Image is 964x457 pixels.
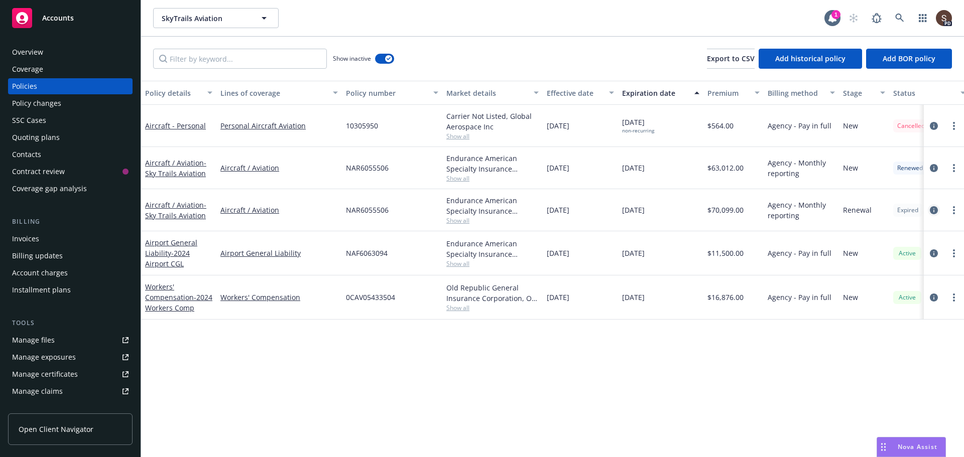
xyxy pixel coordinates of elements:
span: New [843,163,858,173]
img: photo [936,10,952,26]
div: SSC Cases [12,112,46,128]
div: Coverage gap analysis [12,181,87,197]
a: more [948,291,960,303]
button: Add historical policy [759,49,862,69]
div: Account charges [12,265,68,281]
span: Agency - Monthly reporting [768,200,835,221]
span: Show all [446,259,539,268]
div: Carrier Not Listed, Global Aerospace Inc [446,111,539,132]
span: Add BOR policy [883,54,935,63]
a: more [948,120,960,132]
a: Accounts [8,4,133,32]
span: New [843,248,858,258]
span: New [843,292,858,302]
a: Airport General Liability [220,248,338,258]
div: Endurance American Specialty Insurance Company, Sompo International, [PERSON_NAME] & Associates [446,238,539,259]
span: 0CAV05433504 [346,292,395,302]
button: Add BOR policy [866,49,952,69]
a: Contract review [8,164,133,180]
a: Quoting plans [8,129,133,145]
div: Drag to move [877,437,890,456]
a: Search [890,8,910,28]
span: $63,012.00 [707,163,744,173]
a: circleInformation [928,291,940,303]
button: Market details [442,81,543,105]
span: $70,099.00 [707,205,744,215]
div: Manage certificates [12,366,78,382]
a: Aircraft / Aviation [220,163,338,173]
div: Billing [8,217,133,227]
a: Personal Aircraft Aviation [220,120,338,131]
a: Billing updates [8,248,133,264]
a: circleInformation [928,120,940,132]
span: Show inactive [333,54,371,63]
a: Coverage [8,61,133,77]
span: [DATE] [622,205,645,215]
a: Aircraft / Aviation [145,158,206,178]
div: Coverage [12,61,43,77]
span: [DATE] [622,163,645,173]
div: 1 [831,10,840,19]
span: [DATE] [622,248,645,258]
span: - Sky Trails Aviation [145,200,206,220]
a: Manage exposures [8,349,133,365]
span: - Sky Trails Aviation [145,158,206,178]
a: Workers' Compensation [145,282,212,313]
div: Endurance American Specialty Insurance Company, Sompo International, W Brown & Associates Insuran... [446,195,539,216]
a: Overview [8,44,133,60]
span: Show all [446,303,539,312]
a: Account charges [8,265,133,281]
div: Overview [12,44,43,60]
div: Quoting plans [12,129,60,145]
a: Manage files [8,332,133,348]
a: Manage claims [8,383,133,399]
div: Stage [843,88,874,98]
a: Coverage gap analysis [8,181,133,197]
div: Installment plans [12,282,71,298]
a: Invoices [8,231,133,247]
span: Show all [446,216,539,225]
div: Billing method [768,88,824,98]
div: Tools [8,318,133,328]
button: Lines of coverage [216,81,342,105]
span: NAR6055506 [346,205,389,215]
button: Effective date [543,81,618,105]
a: Manage BORs [8,400,133,416]
span: [DATE] [622,292,645,302]
span: Renewed [897,164,923,173]
button: Stage [839,81,889,105]
div: Lines of coverage [220,88,327,98]
button: Expiration date [618,81,703,105]
a: SSC Cases [8,112,133,128]
div: Effective date [547,88,603,98]
a: Start snowing [843,8,864,28]
div: Old Republic General Insurance Corporation, Old Republic General Insurance Group [446,282,539,303]
div: Policies [12,78,37,94]
a: Policies [8,78,133,94]
div: Manage exposures [12,349,76,365]
span: Add historical policy [775,54,846,63]
span: Active [897,293,917,302]
a: Report a Bug [867,8,887,28]
div: non-recurring [622,127,654,134]
a: more [948,247,960,259]
a: Contacts [8,146,133,163]
div: Premium [707,88,749,98]
a: Airport General Liability [145,238,197,268]
a: Switch app [913,8,933,28]
span: [DATE] [547,163,569,173]
div: Policy changes [12,95,61,111]
span: Open Client Navigator [19,424,93,434]
span: Accounts [42,14,74,22]
div: Policy number [346,88,427,98]
div: Market details [446,88,528,98]
button: Policy details [141,81,216,105]
button: Nova Assist [877,437,946,457]
span: - 2024 Airport CGL [145,248,190,268]
span: $11,500.00 [707,248,744,258]
div: Manage files [12,332,55,348]
button: Billing method [764,81,839,105]
div: Contacts [12,146,41,163]
span: Show all [446,174,539,183]
span: Export to CSV [707,54,755,63]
